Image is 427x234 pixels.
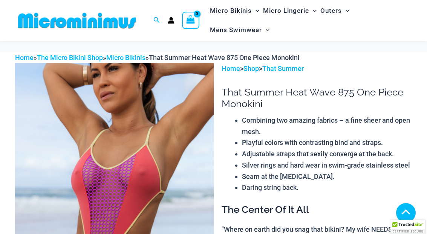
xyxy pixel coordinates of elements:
p: > > [222,63,412,74]
li: Daring string back. [242,182,412,193]
li: Combining two amazing fabrics – a fine sheer and open mesh. [242,115,412,137]
a: Account icon link [168,17,174,24]
span: » » » [15,54,300,62]
a: Home [222,65,240,72]
li: Adjustable straps that sexily converge at the back. [242,148,412,160]
a: Micro LingerieMenu ToggleMenu Toggle [261,1,318,20]
span: Micro Bikinis [210,1,252,20]
a: OutersMenu ToggleMenu Toggle [318,1,351,20]
span: Mens Swimwear [210,20,262,40]
a: Shop [243,65,259,72]
span: That Summer Heat Wave 875 One Piece Monokini [149,54,300,62]
a: Home [15,54,34,62]
li: Seam at the [MEDICAL_DATA]. [242,171,412,182]
h3: The Center Of It All [222,203,412,216]
h1: That Summer Heat Wave 875 One Piece Monokini [222,86,412,110]
a: Micro BikinisMenu ToggleMenu Toggle [208,1,261,20]
a: Search icon link [153,16,160,25]
span: Menu Toggle [309,1,317,20]
a: View Shopping Cart, empty [182,12,199,29]
span: Micro Lingerie [263,1,309,20]
a: That Summer [262,65,304,72]
span: Menu Toggle [342,1,349,20]
div: TrustedSite Certified [390,220,425,234]
li: Playful colors with contrasting bind and straps. [242,137,412,148]
a: The Micro Bikini Shop [37,54,103,62]
span: Menu Toggle [252,1,259,20]
span: Menu Toggle [262,20,269,40]
img: MM SHOP LOGO FLAT [15,12,139,29]
a: Micro Bikinis [106,54,145,62]
a: Mens SwimwearMenu ToggleMenu Toggle [208,20,271,40]
span: Outers [320,1,342,20]
li: Silver rings and hard wear in swim-grade stainless steel [242,160,412,171]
